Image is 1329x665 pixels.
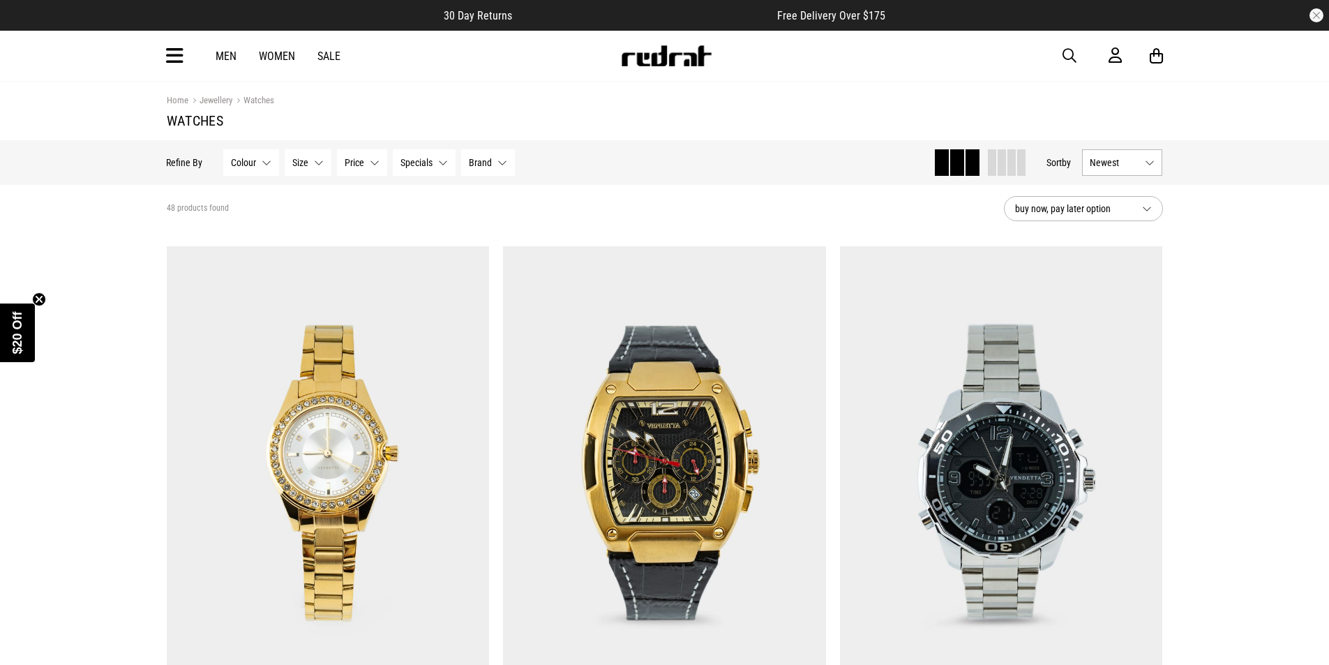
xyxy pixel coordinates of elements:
[393,149,456,176] button: Specials
[216,50,236,63] a: Men
[293,157,309,168] span: Size
[167,95,188,105] a: Home
[462,149,516,176] button: Brand
[10,311,24,354] span: $20 Off
[470,157,493,168] span: Brand
[777,9,885,22] span: Free Delivery Over $175
[1063,157,1072,168] span: by
[224,149,280,176] button: Colour
[232,157,257,168] span: Colour
[345,157,365,168] span: Price
[540,8,749,22] iframe: Customer reviews powered by Trustpilot
[1090,157,1140,168] span: Newest
[32,292,46,306] button: Close teaser
[188,95,232,108] a: Jewellery
[167,112,1163,129] h1: Watches
[285,149,332,176] button: Size
[259,50,295,63] a: Women
[1015,200,1131,217] span: buy now, pay later option
[401,157,433,168] span: Specials
[444,9,512,22] span: 30 Day Returns
[232,95,274,108] a: Watches
[317,50,340,63] a: Sale
[167,203,229,214] span: 48 products found
[1004,196,1163,221] button: buy now, pay later option
[167,157,203,168] p: Refine By
[1083,149,1163,176] button: Newest
[338,149,388,176] button: Price
[620,45,712,66] img: Redrat logo
[1047,154,1072,171] button: Sortby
